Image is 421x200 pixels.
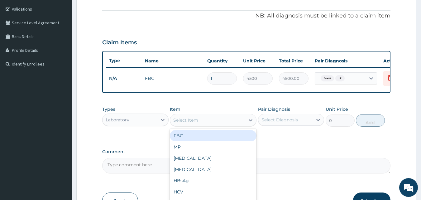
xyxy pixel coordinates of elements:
th: Unit Price [240,55,276,67]
th: Total Price [276,55,312,67]
h3: Claim Items [102,39,137,46]
textarea: Type your message and hit 'Enter' [3,134,119,155]
label: Pair Diagnosis [258,106,290,112]
label: Item [170,106,180,112]
div: Minimize live chat window [102,3,117,18]
th: Type [106,55,142,66]
td: FBC [142,72,204,85]
p: NB: All diagnosis must be linked to a claim item [102,12,391,20]
div: MP [170,141,256,153]
label: Types [102,107,115,112]
div: Chat with us now [32,35,105,43]
div: FBC [170,130,256,141]
th: Name [142,55,204,67]
span: We're online! [36,60,86,123]
div: Select Item [173,117,198,123]
th: Pair Diagnosis [312,55,380,67]
div: Select Diagnosis [261,117,298,123]
img: d_794563401_company_1708531726252_794563401 [12,31,25,47]
span: Fever [321,75,334,81]
div: HCV [170,186,256,198]
button: Add [356,114,385,127]
div: [MEDICAL_DATA] [170,164,256,175]
label: Unit Price [326,106,348,112]
th: Actions [380,55,411,67]
label: Comment [102,149,391,154]
th: Quantity [204,55,240,67]
td: N/A [106,73,142,84]
div: [MEDICAL_DATA] [170,153,256,164]
div: Laboratory [106,117,129,123]
span: + 2 [335,75,345,81]
div: HBsAg [170,175,256,186]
